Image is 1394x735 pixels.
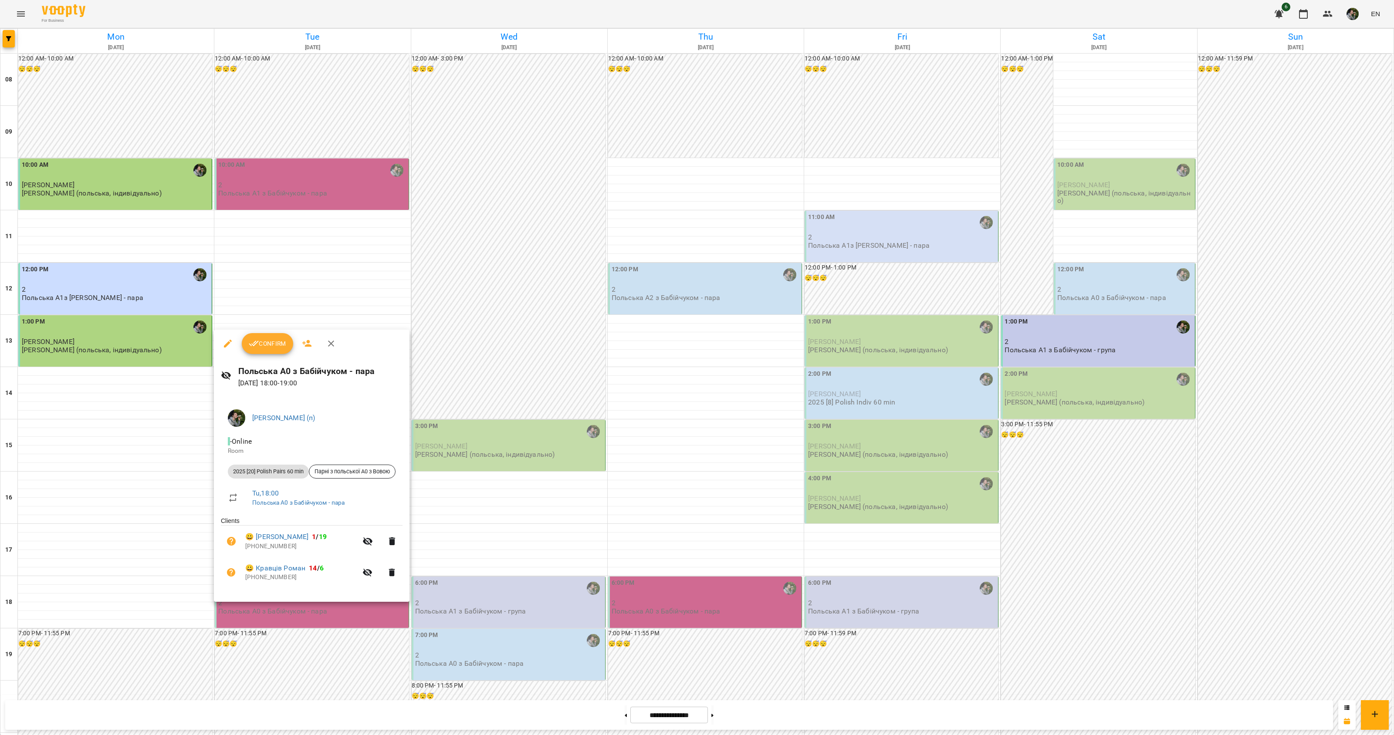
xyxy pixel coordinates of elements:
[312,533,327,541] b: /
[228,468,309,475] span: 2025 [20] Polish Pairs 60 min
[245,532,308,542] a: 😀 [PERSON_NAME]
[319,533,327,541] span: 19
[221,531,242,552] button: Unpaid. Bill the attendance?
[221,516,403,591] ul: Clients
[242,333,293,354] button: Confirm
[228,447,396,455] p: Room
[320,564,324,572] span: 6
[252,499,345,506] a: Польська А0 з Бабійчуком - пара
[312,533,316,541] span: 1
[309,468,395,475] span: Парні з польської А0 з Вовою
[228,437,254,445] span: - Online
[309,465,396,479] div: Парні з польської А0 з Вовою
[238,378,403,388] p: [DATE] 18:00 - 19:00
[228,409,245,427] img: 70cfbdc3d9a863d38abe8aa8a76b24f3.JPG
[309,564,317,572] span: 14
[249,338,286,349] span: Confirm
[252,414,315,422] a: [PERSON_NAME] (п)
[245,563,305,573] a: 😀 Кравців Роман
[221,562,242,583] button: Unpaid. Bill the attendance?
[238,364,403,378] h6: Польська А0 з Бабійчуком - пара
[309,564,324,572] b: /
[252,489,279,497] a: Tu , 18:00
[245,573,357,582] p: [PHONE_NUMBER]
[245,542,357,551] p: [PHONE_NUMBER]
